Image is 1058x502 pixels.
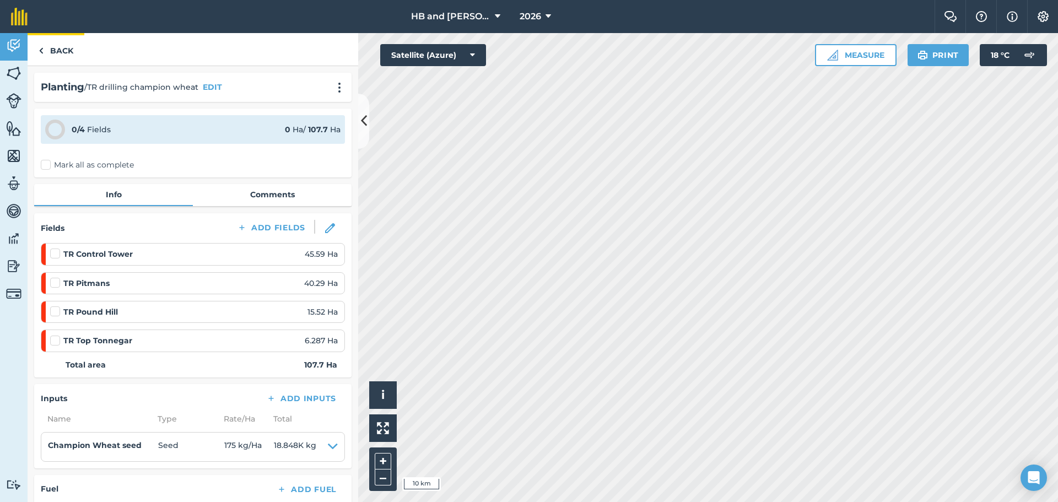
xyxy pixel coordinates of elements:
button: + [375,453,391,469]
button: – [375,469,391,485]
span: 175 kg / Ha [224,439,274,455]
button: Measure [815,44,897,66]
img: svg+xml;base64,PD94bWwgdmVyc2lvbj0iMS4wIiBlbmNvZGluZz0idXRmLTgiPz4KPCEtLSBHZW5lcmF0b3I6IEFkb2JlIE... [6,258,21,274]
span: Name [41,413,151,425]
a: Back [28,33,84,66]
a: Comments [193,184,352,205]
span: 18.848K kg [274,439,316,455]
div: Open Intercom Messenger [1021,465,1047,491]
img: fieldmargin Logo [11,8,28,25]
img: A question mark icon [975,11,988,22]
span: Rate/ Ha [217,413,267,425]
img: svg+xml;base64,PD94bWwgdmVyc2lvbj0iMS4wIiBlbmNvZGluZz0idXRmLTgiPz4KPCEtLSBHZW5lcmF0b3I6IEFkb2JlIE... [6,479,21,490]
span: 2026 [520,10,541,23]
img: svg+xml;base64,PHN2ZyB4bWxucz0iaHR0cDovL3d3dy53My5vcmcvMjAwMC9zdmciIHdpZHRoPSI1NiIgaGVpZ2h0PSI2MC... [6,65,21,82]
strong: TR Pound Hill [63,306,118,318]
button: Add Inputs [257,391,345,406]
span: Total [267,413,292,425]
img: A cog icon [1037,11,1050,22]
span: i [381,388,385,402]
div: Fields [72,123,111,136]
img: svg+xml;base64,PD94bWwgdmVyc2lvbj0iMS4wIiBlbmNvZGluZz0idXRmLTgiPz4KPCEtLSBHZW5lcmF0b3I6IEFkb2JlIE... [6,37,21,54]
span: 15.52 Ha [307,306,338,318]
span: 40.29 Ha [304,277,338,289]
div: Ha / Ha [285,123,341,136]
a: Info [34,184,193,205]
button: 18 °C [980,44,1047,66]
h4: Inputs [41,392,67,404]
h4: Champion Wheat seed [48,439,158,451]
img: svg+xml;base64,PD94bWwgdmVyc2lvbj0iMS4wIiBlbmNvZGluZz0idXRmLTgiPz4KPCEtLSBHZW5lcmF0b3I6IEFkb2JlIE... [6,93,21,109]
h4: Fuel [41,483,58,495]
strong: 107.7 [308,125,328,134]
summary: Champion Wheat seedSeed175 kg/Ha18.848K kg [48,439,338,455]
span: 18 ° C [991,44,1010,66]
img: svg+xml;base64,PD94bWwgdmVyc2lvbj0iMS4wIiBlbmNvZGluZz0idXRmLTgiPz4KPCEtLSBHZW5lcmF0b3I6IEFkb2JlIE... [6,203,21,219]
button: Add Fields [228,220,314,235]
img: Four arrows, one pointing top left, one top right, one bottom right and the last bottom left [377,422,389,434]
button: Add Fuel [268,482,345,497]
h2: Planting [41,79,84,95]
h4: Fields [41,222,64,234]
img: svg+xml;base64,PHN2ZyB4bWxucz0iaHR0cDovL3d3dy53My5vcmcvMjAwMC9zdmciIHdpZHRoPSI1NiIgaGVpZ2h0PSI2MC... [6,120,21,137]
span: 6.287 Ha [305,334,338,347]
span: Type [151,413,217,425]
strong: 0 [285,125,290,134]
strong: TR Pitmans [63,277,110,289]
strong: TR Top Tonnegar [63,334,132,347]
img: svg+xml;base64,PD94bWwgdmVyc2lvbj0iMS4wIiBlbmNvZGluZz0idXRmLTgiPz4KPCEtLSBHZW5lcmF0b3I6IEFkb2JlIE... [1018,44,1040,66]
img: Ruler icon [827,50,838,61]
strong: 107.7 Ha [304,359,337,371]
img: svg+xml;base64,PD94bWwgdmVyc2lvbj0iMS4wIiBlbmNvZGluZz0idXRmLTgiPz4KPCEtLSBHZW5lcmF0b3I6IEFkb2JlIE... [6,230,21,247]
strong: Total area [66,359,106,371]
img: svg+xml;base64,PHN2ZyB4bWxucz0iaHR0cDovL3d3dy53My5vcmcvMjAwMC9zdmciIHdpZHRoPSIxOSIgaGVpZ2h0PSIyNC... [917,48,928,62]
strong: 0 / 4 [72,125,85,134]
label: Mark all as complete [41,159,134,171]
img: svg+xml;base64,PHN2ZyB4bWxucz0iaHR0cDovL3d3dy53My5vcmcvMjAwMC9zdmciIHdpZHRoPSI1NiIgaGVpZ2h0PSI2MC... [6,148,21,164]
img: svg+xml;base64,PHN2ZyB3aWR0aD0iMTgiIGhlaWdodD0iMTgiIHZpZXdCb3g9IjAgMCAxOCAxOCIgZmlsbD0ibm9uZSIgeG... [325,223,335,233]
button: i [369,381,397,409]
img: svg+xml;base64,PD94bWwgdmVyc2lvbj0iMS4wIiBlbmNvZGluZz0idXRmLTgiPz4KPCEtLSBHZW5lcmF0b3I6IEFkb2JlIE... [6,286,21,301]
strong: TR Control Tower [63,248,133,260]
button: EDIT [203,81,222,93]
img: svg+xml;base64,PHN2ZyB4bWxucz0iaHR0cDovL3d3dy53My5vcmcvMjAwMC9zdmciIHdpZHRoPSIxNyIgaGVpZ2h0PSIxNy... [1007,10,1018,23]
span: Seed [158,439,224,455]
img: svg+xml;base64,PD94bWwgdmVyc2lvbj0iMS4wIiBlbmNvZGluZz0idXRmLTgiPz4KPCEtLSBHZW5lcmF0b3I6IEFkb2JlIE... [6,175,21,192]
span: HB and [PERSON_NAME] [411,10,490,23]
img: Two speech bubbles overlapping with the left bubble in the forefront [944,11,957,22]
button: Print [908,44,969,66]
img: svg+xml;base64,PHN2ZyB4bWxucz0iaHR0cDovL3d3dy53My5vcmcvMjAwMC9zdmciIHdpZHRoPSI5IiBoZWlnaHQ9IjI0Ii... [39,44,44,57]
span: / TR drilling champion wheat [84,81,198,93]
img: svg+xml;base64,PHN2ZyB4bWxucz0iaHR0cDovL3d3dy53My5vcmcvMjAwMC9zdmciIHdpZHRoPSIyMCIgaGVpZ2h0PSIyNC... [333,82,346,93]
span: 45.59 Ha [305,248,338,260]
button: Satellite (Azure) [380,44,486,66]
